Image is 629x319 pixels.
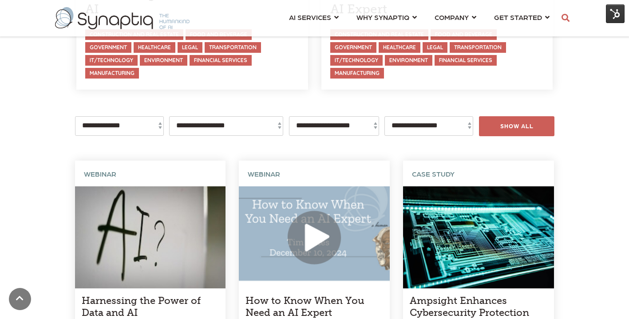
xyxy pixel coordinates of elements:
[55,7,190,29] img: synaptiq logo-2
[289,9,339,25] a: AI SERVICES
[435,11,469,23] span: COMPANY
[356,11,409,23] span: WHY SYNAPTIQ
[606,4,625,23] img: HubSpot Tools Menu Toggle
[494,11,542,23] span: GET STARTED
[289,11,331,23] span: AI SERVICES
[494,9,550,25] a: GET STARTED
[479,116,554,136] div: SHOW ALL
[280,2,558,34] nav: menu
[356,9,417,25] a: WHY SYNAPTIQ
[435,9,476,25] a: COMPANY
